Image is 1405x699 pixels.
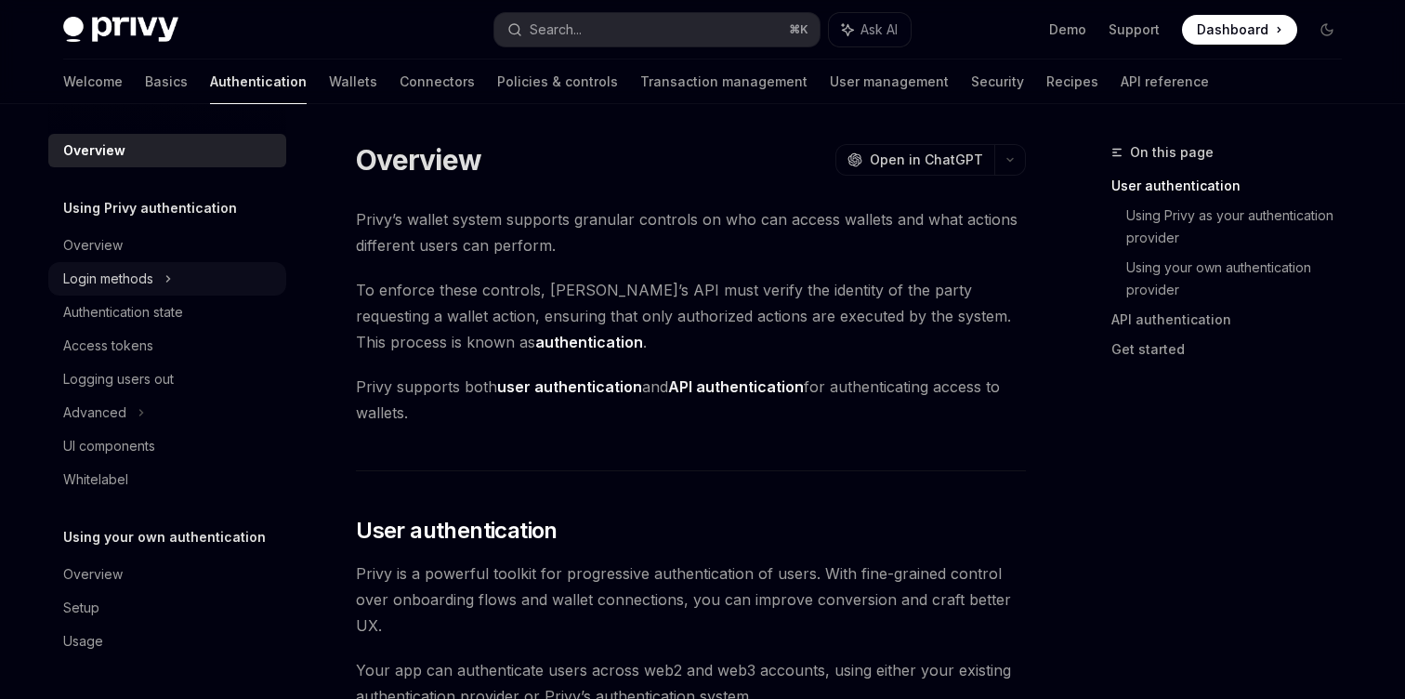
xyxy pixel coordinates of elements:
button: Toggle dark mode [1312,15,1342,45]
div: Login methods [63,268,153,290]
a: Basics [145,59,188,104]
div: Usage [63,630,103,653]
a: Wallets [329,59,377,104]
span: Dashboard [1197,20,1268,39]
a: Using your own authentication provider [1126,253,1357,305]
a: Overview [48,558,286,591]
div: Authentication state [63,301,183,323]
h5: Using your own authentication [63,526,266,548]
div: Logging users out [63,368,174,390]
a: Authentication state [48,296,286,329]
strong: user authentication [497,377,642,396]
span: Privy’s wallet system supports granular controls on who can access wallets and what actions diffe... [356,206,1026,258]
a: Welcome [63,59,123,104]
a: Overview [48,134,286,167]
a: Security [971,59,1024,104]
button: Search...⌘K [494,13,820,46]
span: Privy is a powerful toolkit for progressive authentication of users. With fine-grained control ov... [356,561,1026,639]
div: Advanced [63,402,126,424]
div: Overview [63,563,123,586]
a: User authentication [1111,171,1357,201]
div: UI components [63,435,155,457]
span: Ask AI [860,20,898,39]
a: Using Privy as your authentication provider [1126,201,1357,253]
span: On this page [1130,141,1214,164]
a: Policies & controls [497,59,618,104]
a: UI components [48,429,286,463]
strong: API authentication [668,377,804,396]
a: Whitelabel [48,463,286,496]
button: Ask AI [829,13,911,46]
a: Setup [48,591,286,625]
a: Transaction management [640,59,808,104]
img: dark logo [63,17,178,43]
div: Search... [530,19,582,41]
a: Dashboard [1182,15,1297,45]
span: User authentication [356,516,558,546]
button: Open in ChatGPT [835,144,994,176]
span: ⌘ K [789,22,808,37]
span: Open in ChatGPT [870,151,983,169]
div: Overview [63,234,123,257]
span: To enforce these controls, [PERSON_NAME]’s API must verify the identity of the party requesting a... [356,277,1026,355]
a: API reference [1121,59,1209,104]
a: API authentication [1111,305,1357,335]
div: Whitelabel [63,468,128,491]
a: Demo [1049,20,1086,39]
a: Usage [48,625,286,658]
div: Overview [63,139,125,162]
a: User management [830,59,949,104]
a: Authentication [210,59,307,104]
a: Get started [1111,335,1357,364]
a: Support [1109,20,1160,39]
a: Access tokens [48,329,286,363]
span: Privy supports both and for authenticating access to wallets. [356,374,1026,426]
a: Connectors [400,59,475,104]
div: Setup [63,597,99,619]
strong: authentication [535,333,643,351]
a: Overview [48,229,286,262]
div: Access tokens [63,335,153,357]
h5: Using Privy authentication [63,197,237,219]
a: Recipes [1046,59,1098,104]
h1: Overview [356,143,481,177]
a: Logging users out [48,363,286,396]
